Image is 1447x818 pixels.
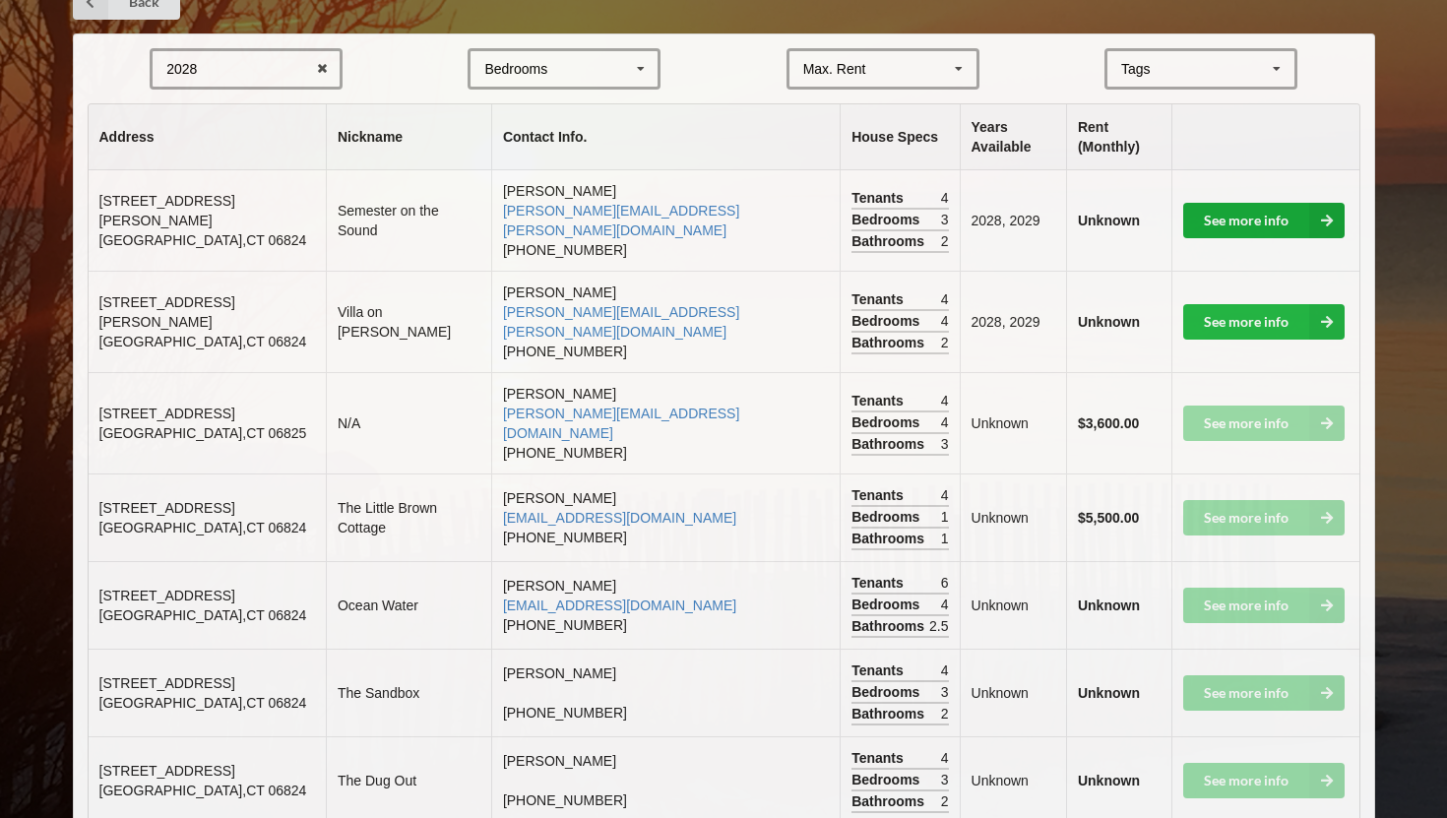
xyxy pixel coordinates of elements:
[941,289,949,309] span: 4
[851,529,929,548] span: Bathrooms
[941,595,949,614] span: 4
[851,748,909,768] span: Tenants
[326,372,491,473] td: N/A
[491,473,840,561] td: [PERSON_NAME] [PHONE_NUMBER]
[851,704,929,724] span: Bathrooms
[99,588,235,603] span: [STREET_ADDRESS]
[1078,685,1140,701] b: Unknown
[1078,213,1140,228] b: Unknown
[851,485,909,505] span: Tenants
[326,104,491,170] th: Nickname
[99,232,307,248] span: [GEOGRAPHIC_DATA] , CT 06824
[941,210,949,229] span: 3
[851,573,909,593] span: Tenants
[941,311,949,331] span: 4
[941,485,949,505] span: 4
[503,203,739,238] a: [PERSON_NAME][EMAIL_ADDRESS][PERSON_NAME][DOMAIN_NAME]
[491,561,840,649] td: [PERSON_NAME] [PHONE_NUMBER]
[99,425,307,441] span: [GEOGRAPHIC_DATA] , CT 06825
[491,372,840,473] td: [PERSON_NAME] [PHONE_NUMBER]
[851,770,924,789] span: Bedrooms
[941,529,949,548] span: 1
[941,661,949,680] span: 4
[851,391,909,410] span: Tenants
[484,62,547,76] div: Bedrooms
[491,104,840,170] th: Contact Info.
[503,510,736,526] a: [EMAIL_ADDRESS][DOMAIN_NAME]
[851,412,924,432] span: Bedrooms
[941,682,949,702] span: 3
[1183,304,1345,340] a: See more info
[99,783,307,798] span: [GEOGRAPHIC_DATA] , CT 06824
[99,675,235,691] span: [STREET_ADDRESS]
[326,271,491,372] td: Villa on [PERSON_NAME]
[941,704,949,724] span: 2
[99,406,235,421] span: [STREET_ADDRESS]
[960,104,1066,170] th: Years Available
[1078,598,1140,613] b: Unknown
[941,231,949,251] span: 2
[503,598,736,613] a: [EMAIL_ADDRESS][DOMAIN_NAME]
[960,271,1066,372] td: 2028, 2029
[99,193,235,228] span: [STREET_ADDRESS][PERSON_NAME]
[326,649,491,736] td: The Sandbox
[941,434,949,454] span: 3
[491,170,840,271] td: [PERSON_NAME] [PHONE_NUMBER]
[1066,104,1171,170] th: Rent (Monthly)
[99,500,235,516] span: [STREET_ADDRESS]
[851,333,929,352] span: Bathrooms
[851,311,924,331] span: Bedrooms
[99,520,307,535] span: [GEOGRAPHIC_DATA] , CT 06824
[851,231,929,251] span: Bathrooms
[851,507,924,527] span: Bedrooms
[929,616,948,636] span: 2.5
[326,170,491,271] td: Semester on the Sound
[503,304,739,340] a: [PERSON_NAME][EMAIL_ADDRESS][PERSON_NAME][DOMAIN_NAME]
[941,412,949,432] span: 4
[851,616,929,636] span: Bathrooms
[941,391,949,410] span: 4
[941,507,949,527] span: 1
[491,271,840,372] td: [PERSON_NAME] [PHONE_NUMBER]
[851,434,929,454] span: Bathrooms
[851,682,924,702] span: Bedrooms
[851,595,924,614] span: Bedrooms
[89,104,326,170] th: Address
[960,372,1066,473] td: Unknown
[840,104,959,170] th: House Specs
[851,661,909,680] span: Tenants
[1078,314,1140,330] b: Unknown
[941,333,949,352] span: 2
[941,748,949,768] span: 4
[491,649,840,736] td: [PERSON_NAME] [PHONE_NUMBER]
[503,406,739,441] a: [PERSON_NAME][EMAIL_ADDRESS][DOMAIN_NAME]
[1116,58,1179,81] div: Tags
[1183,203,1345,238] a: See more info
[803,62,866,76] div: Max. Rent
[326,561,491,649] td: Ocean Water
[941,791,949,811] span: 2
[99,695,307,711] span: [GEOGRAPHIC_DATA] , CT 06824
[326,473,491,561] td: The Little Brown Cottage
[960,561,1066,649] td: Unknown
[851,791,929,811] span: Bathrooms
[941,573,949,593] span: 6
[1078,773,1140,788] b: Unknown
[99,763,235,779] span: [STREET_ADDRESS]
[166,62,197,76] div: 2028
[1078,415,1139,431] b: $3,600.00
[941,188,949,208] span: 4
[851,289,909,309] span: Tenants
[99,607,307,623] span: [GEOGRAPHIC_DATA] , CT 06824
[1078,510,1139,526] b: $5,500.00
[99,334,307,349] span: [GEOGRAPHIC_DATA] , CT 06824
[851,210,924,229] span: Bedrooms
[851,188,909,208] span: Tenants
[941,770,949,789] span: 3
[99,294,235,330] span: [STREET_ADDRESS][PERSON_NAME]
[960,170,1066,271] td: 2028, 2029
[960,649,1066,736] td: Unknown
[960,473,1066,561] td: Unknown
